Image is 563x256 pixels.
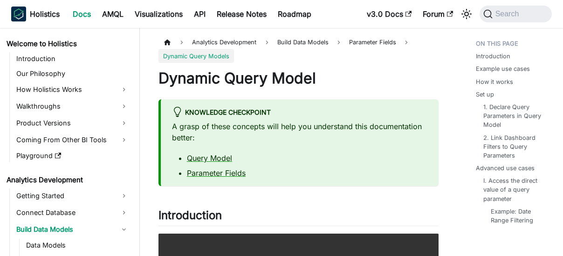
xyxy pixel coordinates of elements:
a: API [188,7,211,21]
span: Dynamic Query Models [158,49,234,62]
a: Product Versions [14,116,131,131]
a: Analytics Development [4,173,131,187]
a: Introduction [476,52,510,61]
a: Docs [67,7,96,21]
a: 1. Declare Query Parameters in Query Model [483,103,544,130]
span: Parameter Fields [349,39,396,46]
a: Connect Database [14,205,131,220]
a: Welcome to Holistics [4,37,131,50]
div: knowledge checkpoint [172,107,427,119]
a: How it works [476,77,513,86]
a: 2. Link Dashboard Filters to Query Parameters [483,133,544,160]
a: Introduction [14,52,131,65]
a: Example use cases [476,64,530,73]
a: Release Notes [211,7,272,21]
a: Parameter Fields [187,168,246,178]
b: Holistics [30,8,60,20]
a: Advanced use cases [476,164,535,173]
p: A grasp of these concepts will help you understand this documentation better: [172,121,427,143]
a: Query Model [187,153,232,163]
a: Coming From Other BI Tools [14,132,131,147]
a: Playground [14,149,131,162]
a: Example: Date Range Filtering [491,207,541,225]
a: HolisticsHolisticsHolistics [11,7,60,21]
a: Getting Started [14,188,131,203]
a: Home page [158,35,176,49]
h1: Dynamic Query Model [158,69,439,88]
button: Search (Command+K) [480,6,552,22]
a: Our Philosophy [14,67,131,80]
a: Roadmap [272,7,317,21]
h2: Introduction [158,208,439,226]
a: Visualizations [129,7,188,21]
img: Holistics [11,7,26,21]
a: AMQL [96,7,129,21]
a: v3.0 Docs [361,7,417,21]
a: I. Access the direct value of a query parameter [483,176,544,203]
a: Build Data Models [14,222,131,237]
span: Build Data Models [273,35,333,49]
a: Data Models [23,239,131,252]
a: How Holistics Works [14,82,131,97]
span: Analytics Development [187,35,261,49]
nav: Breadcrumbs [158,35,439,63]
button: Switch between dark and light mode (currently system mode) [459,7,474,21]
a: Walkthroughs [14,99,131,114]
a: Forum [417,7,459,21]
a: Parameter Fields [344,35,401,49]
a: Set up [476,90,494,99]
span: Search [493,10,525,18]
